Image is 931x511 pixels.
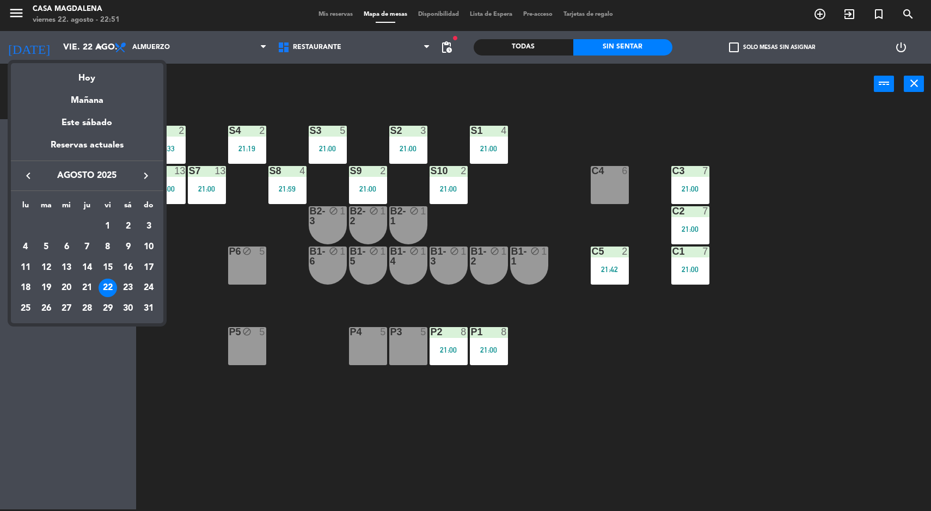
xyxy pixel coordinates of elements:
[56,199,77,216] th: miércoles
[99,258,117,277] div: 15
[78,258,96,277] div: 14
[56,237,77,257] td: 6 de agosto de 2025
[37,238,56,256] div: 5
[139,279,158,297] div: 24
[138,237,159,257] td: 10 de agosto de 2025
[57,258,76,277] div: 13
[56,298,77,319] td: 27 de agosto de 2025
[11,108,163,138] div: Este sábado
[77,199,97,216] th: jueves
[139,217,158,236] div: 3
[36,298,57,319] td: 26 de agosto de 2025
[97,237,118,257] td: 8 de agosto de 2025
[78,238,96,256] div: 7
[99,217,117,236] div: 1
[38,169,136,183] span: agosto 2025
[15,216,97,237] td: AGO.
[15,237,36,257] td: 4 de agosto de 2025
[22,169,35,182] i: keyboard_arrow_left
[119,258,137,277] div: 16
[139,258,158,277] div: 17
[77,257,97,278] td: 14 de agosto de 2025
[37,279,56,297] div: 19
[119,299,137,318] div: 30
[15,298,36,319] td: 25 de agosto de 2025
[57,238,76,256] div: 6
[37,299,56,318] div: 26
[36,237,57,257] td: 5 de agosto de 2025
[97,257,118,278] td: 15 de agosto de 2025
[16,279,35,297] div: 18
[37,258,56,277] div: 12
[15,278,36,298] td: 18 de agosto de 2025
[118,216,139,237] td: 2 de agosto de 2025
[11,63,163,85] div: Hoy
[77,298,97,319] td: 28 de agosto de 2025
[56,257,77,278] td: 13 de agosto de 2025
[15,257,36,278] td: 11 de agosto de 2025
[138,278,159,298] td: 24 de agosto de 2025
[16,258,35,277] div: 11
[15,199,36,216] th: lunes
[136,169,156,183] button: keyboard_arrow_right
[97,216,118,237] td: 1 de agosto de 2025
[16,238,35,256] div: 4
[119,279,137,297] div: 23
[77,237,97,257] td: 7 de agosto de 2025
[118,257,139,278] td: 16 de agosto de 2025
[97,298,118,319] td: 29 de agosto de 2025
[36,199,57,216] th: martes
[78,279,96,297] div: 21
[139,238,158,256] div: 10
[11,85,163,108] div: Mañana
[99,238,117,256] div: 8
[57,279,76,297] div: 20
[97,199,118,216] th: viernes
[119,238,137,256] div: 9
[138,216,159,237] td: 3 de agosto de 2025
[118,199,139,216] th: sábado
[36,278,57,298] td: 19 de agosto de 2025
[36,257,57,278] td: 12 de agosto de 2025
[118,237,139,257] td: 9 de agosto de 2025
[138,257,159,278] td: 17 de agosto de 2025
[99,299,117,318] div: 29
[119,217,137,236] div: 2
[78,299,96,318] div: 28
[57,299,76,318] div: 27
[77,278,97,298] td: 21 de agosto de 2025
[19,169,38,183] button: keyboard_arrow_left
[16,299,35,318] div: 25
[118,298,139,319] td: 30 de agosto de 2025
[139,299,158,318] div: 31
[139,169,152,182] i: keyboard_arrow_right
[99,279,117,297] div: 22
[97,278,118,298] td: 22 de agosto de 2025
[56,278,77,298] td: 20 de agosto de 2025
[11,138,163,161] div: Reservas actuales
[138,298,159,319] td: 31 de agosto de 2025
[138,199,159,216] th: domingo
[118,278,139,298] td: 23 de agosto de 2025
